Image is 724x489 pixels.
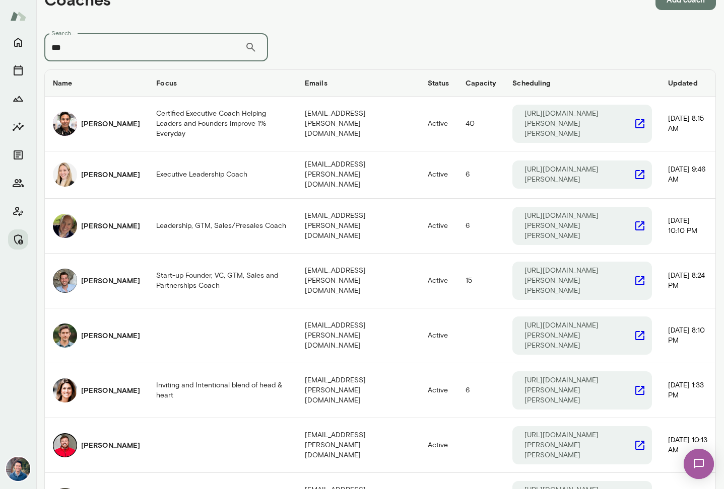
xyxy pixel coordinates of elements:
[51,29,75,37] label: Search...
[660,199,715,254] td: [DATE] 10:10 PM
[297,363,420,418] td: [EMAIL_ADDRESS][PERSON_NAME][DOMAIN_NAME]
[8,32,28,52] button: Home
[297,308,420,363] td: [EMAIL_ADDRESS][PERSON_NAME][DOMAIN_NAME]
[148,254,297,308] td: Start-up Founder, VC, GTM, Sales and Partnerships Coach
[53,214,77,238] img: David McPherson
[81,170,140,180] h6: [PERSON_NAME]
[660,363,715,418] td: [DATE] 1:33 PM
[53,323,77,348] img: Devin McIntire
[53,433,77,457] img: Jake Swenson
[10,7,26,26] img: Mento
[524,266,634,296] p: [URL][DOMAIN_NAME][PERSON_NAME][PERSON_NAME]
[297,254,420,308] td: [EMAIL_ADDRESS][PERSON_NAME][DOMAIN_NAME]
[668,78,707,88] h6: Updated
[660,308,715,363] td: [DATE] 8:10 PM
[8,201,28,221] button: Client app
[156,78,289,88] h6: Focus
[53,269,77,293] img: David Sferlazza
[305,78,412,88] h6: Emails
[524,165,634,185] p: [URL][DOMAIN_NAME][PERSON_NAME]
[8,145,28,165] button: Documents
[512,78,652,88] h6: Scheduling
[53,112,77,136] img: Albert Villarde
[81,221,140,231] h6: [PERSON_NAME]
[457,199,505,254] td: 6
[53,78,140,88] h6: Name
[148,363,297,418] td: Inviting and Intentional blend of head & heart
[420,151,457,198] td: Active
[457,97,505,151] td: 40
[660,254,715,308] td: [DATE] 8:24 PM
[8,229,28,250] button: Manage
[297,418,420,473] td: [EMAIL_ADDRESS][PERSON_NAME][DOMAIN_NAME]
[297,199,420,254] td: [EMAIL_ADDRESS][PERSON_NAME][DOMAIN_NAME]
[457,363,505,418] td: 6
[81,276,140,286] h6: [PERSON_NAME]
[8,173,28,193] button: Members
[148,199,297,254] td: Leadership, GTM, Sales/Presales Coach
[466,78,497,88] h6: Capacity
[660,418,715,473] td: [DATE] 10:13 AM
[524,430,634,460] p: [URL][DOMAIN_NAME][PERSON_NAME][PERSON_NAME]
[53,378,77,402] img: Gwen Throckmorton
[297,97,420,151] td: [EMAIL_ADDRESS][PERSON_NAME][DOMAIN_NAME]
[420,308,457,363] td: Active
[8,89,28,109] button: Growth Plan
[524,211,634,241] p: [URL][DOMAIN_NAME][PERSON_NAME][PERSON_NAME]
[420,97,457,151] td: Active
[8,60,28,80] button: Sessions
[6,457,30,481] img: Alex Yu
[297,151,420,198] td: [EMAIL_ADDRESS][PERSON_NAME][DOMAIN_NAME]
[660,151,715,198] td: [DATE] 9:46 AM
[660,97,715,151] td: [DATE] 8:15 AM
[420,363,457,418] td: Active
[524,320,634,351] p: [URL][DOMAIN_NAME][PERSON_NAME][PERSON_NAME]
[81,385,140,395] h6: [PERSON_NAME]
[420,199,457,254] td: Active
[420,254,457,308] td: Active
[457,254,505,308] td: 15
[81,119,140,129] h6: [PERSON_NAME]
[8,117,28,137] button: Insights
[53,162,77,187] img: Anna Syrkis
[428,78,449,88] h6: Status
[524,375,634,405] p: [URL][DOMAIN_NAME][PERSON_NAME][PERSON_NAME]
[457,151,505,198] td: 6
[524,109,634,139] p: [URL][DOMAIN_NAME][PERSON_NAME][PERSON_NAME]
[81,331,140,341] h6: [PERSON_NAME]
[420,418,457,473] td: Active
[148,151,297,198] td: Executive Leadership Coach
[148,97,297,151] td: Certified Executive Coach Helping Leaders and Founders Improve 1% Everyday
[81,440,140,450] h6: [PERSON_NAME]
